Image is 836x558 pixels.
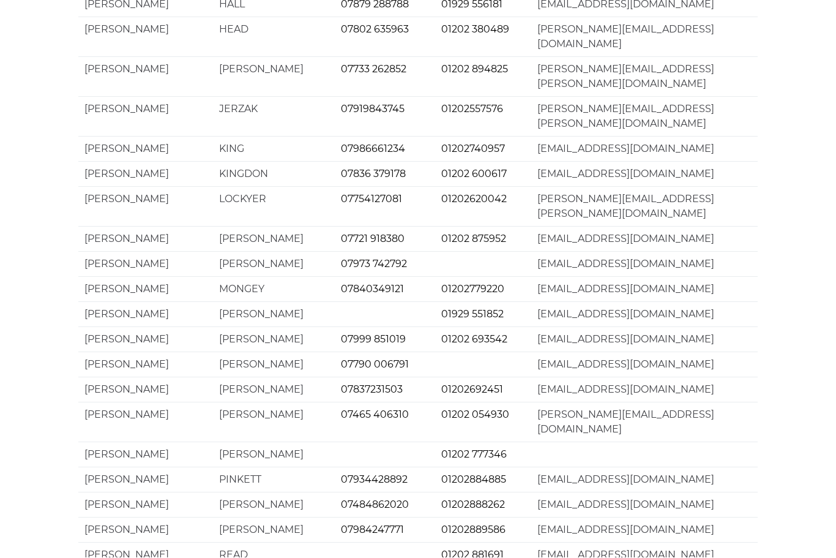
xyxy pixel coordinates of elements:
td: HEAD [213,17,334,57]
a: 01929 551852 [441,309,504,320]
a: 07986661234 [341,143,405,155]
td: [PERSON_NAME] [78,162,213,187]
a: 01202 054930 [441,409,509,421]
td: LOCKYER [213,187,334,227]
td: [PERSON_NAME] [213,442,334,467]
a: 07934428892 [341,474,408,486]
td: [PERSON_NAME] [78,187,213,227]
td: [PERSON_NAME] [213,252,334,277]
td: [PERSON_NAME] [213,518,334,543]
td: [EMAIL_ADDRESS][DOMAIN_NAME] [531,352,758,377]
td: [PERSON_NAME] [78,352,213,377]
a: 01202 693542 [441,334,507,345]
td: [PERSON_NAME][EMAIL_ADDRESS][PERSON_NAME][DOMAIN_NAME] [531,57,758,97]
a: 01202 380489 [441,24,509,36]
a: 01202620042 [441,194,507,205]
td: [EMAIL_ADDRESS][DOMAIN_NAME] [531,467,758,492]
td: [EMAIL_ADDRESS][DOMAIN_NAME] [531,137,758,162]
td: [EMAIL_ADDRESS][DOMAIN_NAME] [531,277,758,302]
a: 01202884885 [441,474,506,486]
a: 01202888262 [441,499,505,511]
td: [PERSON_NAME] [213,402,334,442]
a: 07836 379178 [341,168,406,180]
td: [PERSON_NAME] [78,302,213,327]
td: [PERSON_NAME][EMAIL_ADDRESS][PERSON_NAME][DOMAIN_NAME] [531,187,758,227]
td: [PERSON_NAME] [78,97,213,137]
td: [PERSON_NAME] [78,227,213,252]
td: [PERSON_NAME] [78,467,213,492]
a: 01202 875952 [441,233,506,245]
td: [EMAIL_ADDRESS][DOMAIN_NAME] [531,377,758,402]
a: 01202557576 [441,104,503,115]
td: [PERSON_NAME] [213,327,334,352]
td: JERZAK [213,97,334,137]
td: [PERSON_NAME][EMAIL_ADDRESS][DOMAIN_NAME] [531,17,758,57]
td: [EMAIL_ADDRESS][DOMAIN_NAME] [531,302,758,327]
td: [PERSON_NAME] [213,352,334,377]
td: [PERSON_NAME] [213,492,334,518]
td: [PERSON_NAME] [78,492,213,518]
td: [PERSON_NAME][EMAIL_ADDRESS][PERSON_NAME][DOMAIN_NAME] [531,97,758,137]
td: [EMAIL_ADDRESS][DOMAIN_NAME] [531,518,758,543]
a: 07840349121 [341,284,404,295]
a: 07919843745 [341,104,405,115]
td: [PERSON_NAME] [78,137,213,162]
td: [PERSON_NAME] [78,277,213,302]
a: 07484862020 [341,499,409,511]
a: 07837231503 [341,384,403,396]
a: 01202779220 [441,284,504,295]
td: [PERSON_NAME] [78,57,213,97]
a: 01202692451 [441,384,503,396]
td: MONGEY [213,277,334,302]
td: [PERSON_NAME] [78,402,213,442]
a: 01202889586 [441,524,506,536]
td: [PERSON_NAME] [78,327,213,352]
td: [PERSON_NAME] [78,252,213,277]
a: 07984247771 [341,524,404,536]
a: 01202740957 [441,143,505,155]
td: [PERSON_NAME] [78,17,213,57]
td: KINGDON [213,162,334,187]
td: [EMAIL_ADDRESS][DOMAIN_NAME] [531,252,758,277]
td: [EMAIL_ADDRESS][DOMAIN_NAME] [531,327,758,352]
a: 01202 777346 [441,449,507,461]
td: [PERSON_NAME][EMAIL_ADDRESS][DOMAIN_NAME] [531,402,758,442]
td: [PERSON_NAME] [213,302,334,327]
td: [EMAIL_ADDRESS][DOMAIN_NAME] [531,492,758,518]
a: 01202 894825 [441,64,508,75]
a: 07721 918380 [341,233,405,245]
a: 07754127081 [341,194,402,205]
a: 07465 406310 [341,409,409,421]
td: KING [213,137,334,162]
td: [PERSON_NAME] [78,518,213,543]
a: 07733 262852 [341,64,406,75]
td: [EMAIL_ADDRESS][DOMAIN_NAME] [531,162,758,187]
td: [PERSON_NAME] [78,377,213,402]
td: [PERSON_NAME] [213,57,334,97]
a: 01202 600617 [441,168,507,180]
a: 07790 006791 [341,359,409,371]
td: PINKETT [213,467,334,492]
a: 07973 742792 [341,258,407,270]
a: 07999 851019 [341,334,406,345]
td: [PERSON_NAME] [213,377,334,402]
td: [PERSON_NAME] [78,442,213,467]
a: 07802 635963 [341,24,409,36]
td: [EMAIL_ADDRESS][DOMAIN_NAME] [531,227,758,252]
td: [PERSON_NAME] [213,227,334,252]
